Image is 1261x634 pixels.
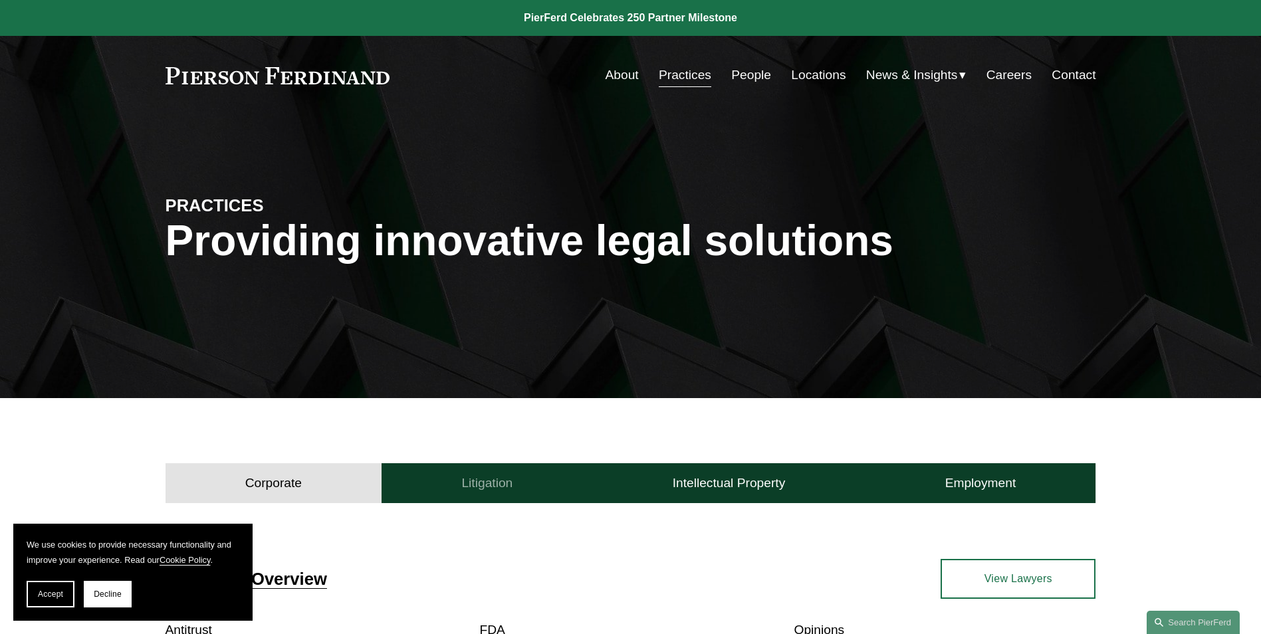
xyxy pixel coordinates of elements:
[945,475,1016,491] h4: Employment
[673,475,786,491] h4: Intellectual Property
[166,570,327,588] a: Corporate Overview
[1052,62,1095,88] a: Contact
[94,589,122,599] span: Decline
[866,64,958,87] span: News & Insights
[731,62,771,88] a: People
[659,62,711,88] a: Practices
[38,589,63,599] span: Accept
[791,62,846,88] a: Locations
[986,62,1032,88] a: Careers
[13,524,253,621] section: Cookie banner
[84,581,132,607] button: Decline
[941,559,1095,599] a: View Lawyers
[27,537,239,568] p: We use cookies to provide necessary functionality and improve your experience. Read our .
[166,195,398,216] h4: PRACTICES
[160,555,211,565] a: Cookie Policy
[461,475,513,491] h4: Litigation
[866,62,967,88] a: folder dropdown
[1147,611,1240,634] a: Search this site
[27,581,74,607] button: Accept
[245,475,302,491] h4: Corporate
[606,62,639,88] a: About
[166,217,1096,265] h1: Providing innovative legal solutions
